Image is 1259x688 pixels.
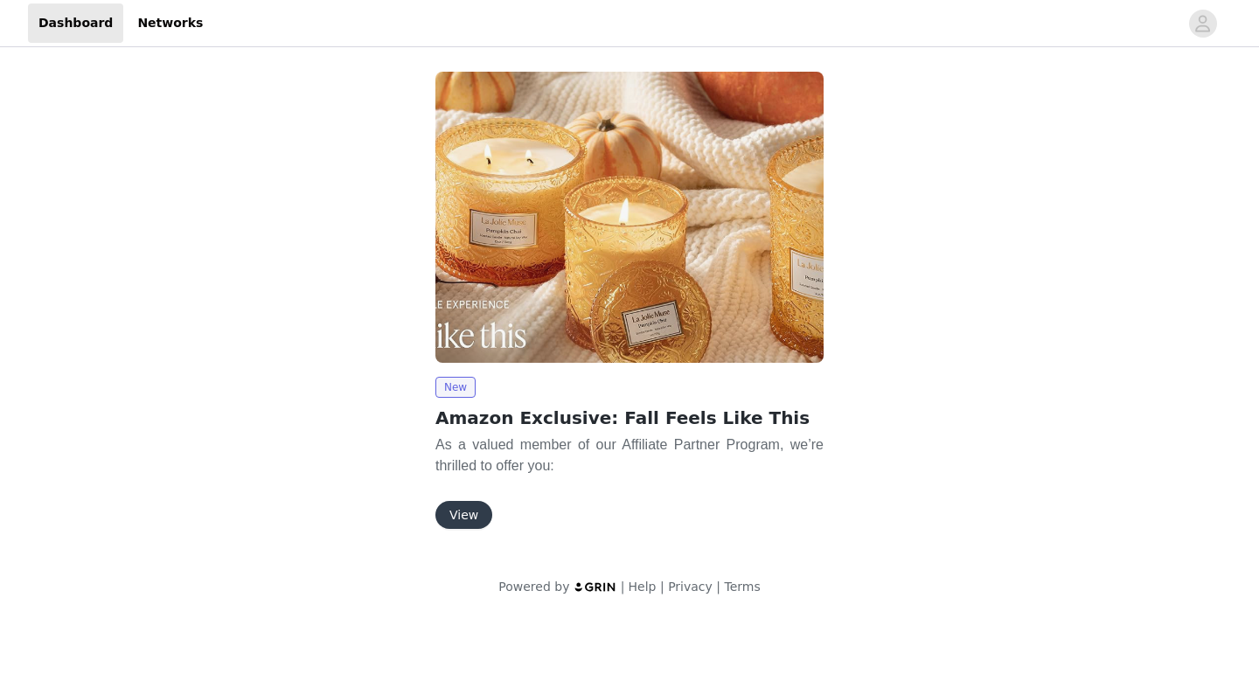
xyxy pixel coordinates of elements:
[629,580,657,594] a: Help
[435,72,824,363] img: La Jolie Muse
[621,580,625,594] span: |
[716,580,720,594] span: |
[435,377,476,398] span: New
[668,580,713,594] a: Privacy
[435,509,492,522] a: View
[574,581,617,593] img: logo
[660,580,664,594] span: |
[498,580,569,594] span: Powered by
[435,501,492,529] button: View
[28,3,123,43] a: Dashboard
[724,580,760,594] a: Terms
[1194,10,1211,38] div: avatar
[435,437,824,473] span: As a valued member of our Affiliate Partner Program, we’re thrilled to offer you:
[127,3,213,43] a: Networks
[435,405,824,431] h2: Amazon Exclusive: Fall Feels Like This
